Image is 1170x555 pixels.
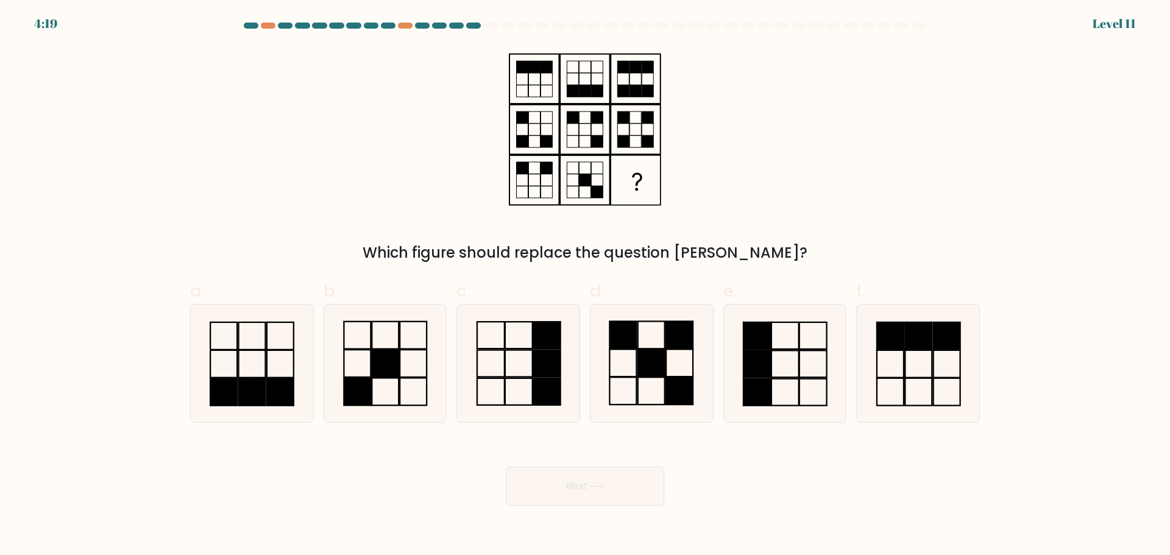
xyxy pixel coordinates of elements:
span: b. [324,279,338,303]
span: a. [190,279,205,303]
div: Level 11 [1093,15,1136,33]
span: c. [456,279,470,303]
button: Next [506,467,664,506]
div: Which figure should replace the question [PERSON_NAME]? [197,242,973,264]
span: d. [590,279,604,303]
div: 4:19 [34,15,57,33]
span: f. [856,279,865,303]
span: e. [723,279,737,303]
